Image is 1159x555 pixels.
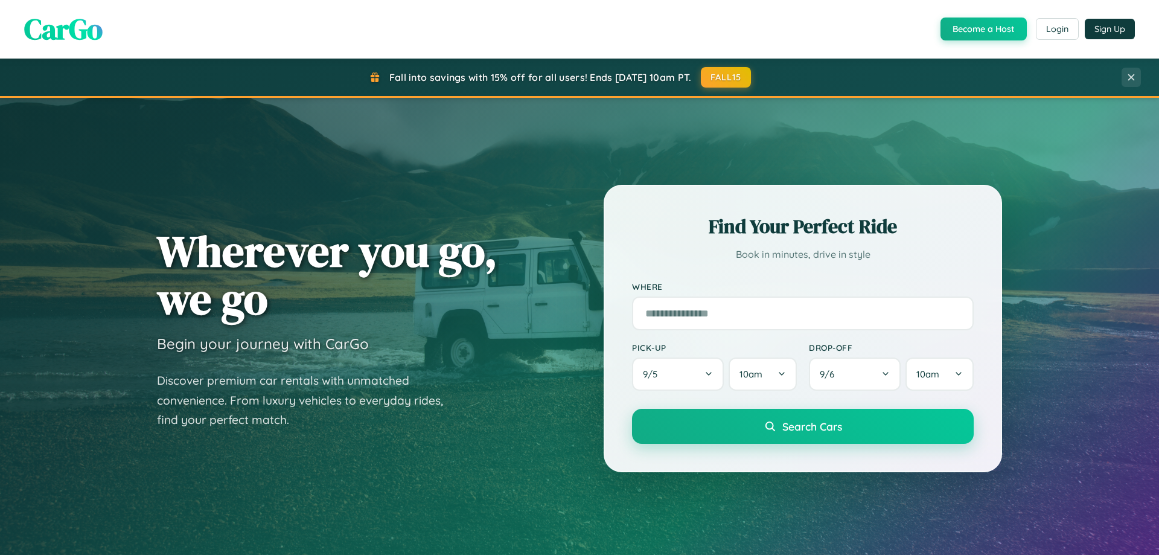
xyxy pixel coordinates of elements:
[809,358,901,391] button: 9/6
[632,213,974,240] h2: Find Your Perfect Ride
[632,409,974,444] button: Search Cars
[389,71,692,83] span: Fall into savings with 15% off for all users! Ends [DATE] 10am PT.
[916,368,939,380] span: 10am
[157,227,497,322] h1: Wherever you go, we go
[157,371,459,430] p: Discover premium car rentals with unmatched convenience. From luxury vehicles to everyday rides, ...
[782,420,842,433] span: Search Cars
[632,246,974,263] p: Book in minutes, drive in style
[643,368,663,380] span: 9 / 5
[809,342,974,353] label: Drop-off
[157,335,369,353] h3: Begin your journey with CarGo
[24,9,103,49] span: CarGo
[820,368,840,380] span: 9 / 6
[905,358,974,391] button: 10am
[632,342,797,353] label: Pick-up
[1085,19,1135,39] button: Sign Up
[701,67,752,88] button: FALL15
[632,281,974,292] label: Where
[940,18,1027,40] button: Become a Host
[729,358,797,391] button: 10am
[632,358,724,391] button: 9/5
[739,368,762,380] span: 10am
[1036,18,1079,40] button: Login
